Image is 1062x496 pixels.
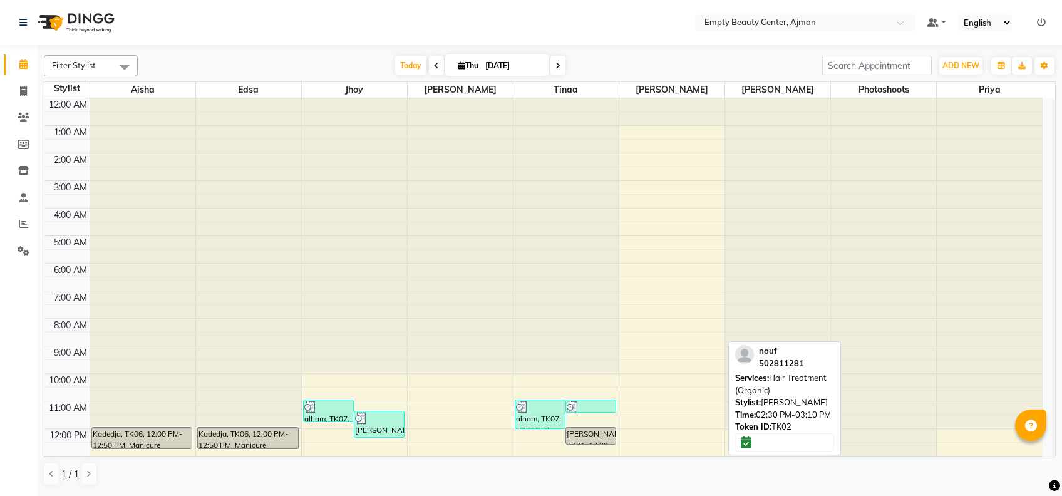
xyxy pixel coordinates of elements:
[354,411,404,437] div: [PERSON_NAME], TK08, 11:25 AM-12:25 PM, Normal Color,Normal Color
[304,400,353,421] div: alham, TK07, 11:00 AM-11:50 AM, Manicure Pedicure
[198,428,298,448] div: Kadedja, TK06, 12:00 PM-12:50 PM, Manicure Pedicure
[619,82,724,98] span: [PERSON_NAME]
[735,345,754,364] img: profile
[46,374,90,387] div: 10:00 AM
[939,57,982,75] button: ADD NEW
[513,82,619,98] span: Tinaa
[51,126,90,139] div: 1:00 AM
[90,82,195,98] span: Aisha
[566,400,616,412] div: alham, TK07, 11:00 AM-11:30 AM, Hair Wash
[735,409,834,421] div: 02:30 PM-03:10 PM
[942,61,979,70] span: ADD NEW
[822,56,932,75] input: Search Appointment
[735,373,769,383] span: Services:
[46,98,90,111] div: 12:00 AM
[725,82,830,98] span: [PERSON_NAME]
[47,429,90,442] div: 12:00 PM
[759,358,804,370] div: 502811281
[51,291,90,304] div: 7:00 AM
[51,319,90,332] div: 8:00 AM
[831,82,936,98] span: Photoshoots
[51,153,90,167] div: 2:00 AM
[395,56,426,75] span: Today
[1009,446,1049,483] iframe: chat widget
[482,56,544,75] input: 2025-09-04
[51,209,90,222] div: 4:00 AM
[735,410,756,420] span: Time:
[51,346,90,359] div: 9:00 AM
[52,457,90,470] div: 1:00 PM
[408,82,513,98] span: [PERSON_NAME]
[51,264,90,277] div: 6:00 AM
[51,181,90,194] div: 3:00 AM
[566,428,616,444] div: [PERSON_NAME], TK01, 12:00 PM-12:40 PM, Hair Treatment (Organic)
[92,428,192,448] div: Kadedja, TK06, 12:00 PM-12:50 PM, Manicure Pedicure
[52,60,96,70] span: Filter Stylist
[735,396,834,409] div: [PERSON_NAME]
[32,5,118,40] img: logo
[759,346,777,356] span: nouf
[196,82,301,98] span: Edsa
[735,373,827,395] span: Hair Treatment (Organic)
[735,421,771,431] span: Token ID:
[61,468,79,481] span: 1 / 1
[735,397,761,407] span: Stylist:
[44,82,90,95] div: Stylist
[302,82,407,98] span: jhoy
[515,400,565,428] div: alham, TK07, 11:00 AM-12:05 PM, Hair Blow Dry (straight)
[51,236,90,249] div: 5:00 AM
[455,61,482,70] span: Thu
[937,82,1043,98] span: Priya
[46,401,90,415] div: 11:00 AM
[735,421,834,433] div: TK02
